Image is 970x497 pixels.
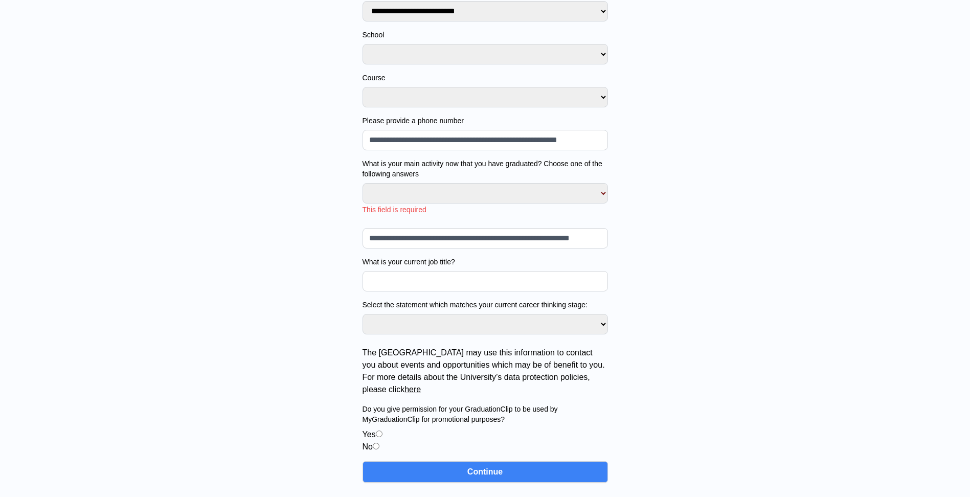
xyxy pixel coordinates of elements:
[363,257,608,267] label: What is your current job title?
[363,442,373,451] label: No
[363,116,608,126] label: Please provide a phone number
[363,461,608,483] button: Continue
[363,404,608,424] label: Do you give permission for your GraduationClip to be used by MyGraduationClip for promotional pur...
[363,206,426,214] span: This field is required
[363,30,608,40] label: School
[363,159,608,179] label: What is your main activity now that you have graduated? Choose one of the following answers
[363,300,608,310] label: Select the statement which matches your current career thinking stage:
[404,385,421,394] a: here
[363,347,608,396] p: The [GEOGRAPHIC_DATA] may use this information to contact you about events and opportunities whic...
[363,430,376,439] label: Yes
[363,73,608,83] label: Course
